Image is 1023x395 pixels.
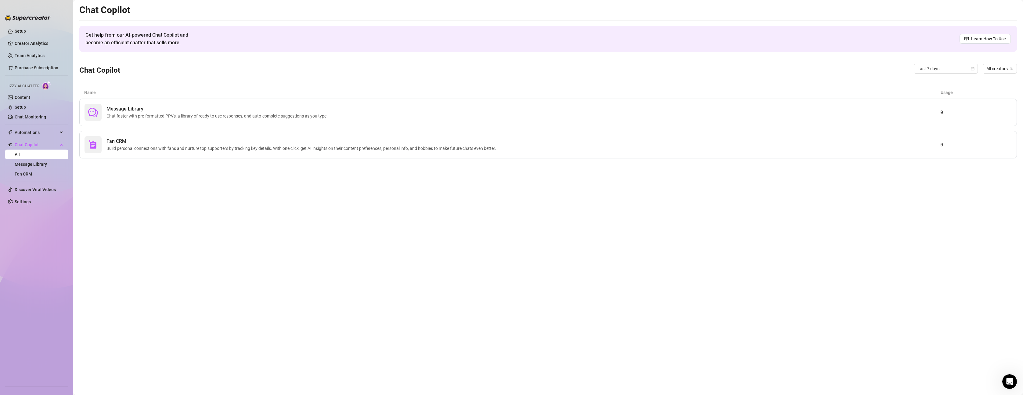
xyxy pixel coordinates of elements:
[971,35,1006,42] span: Learn How To Use
[79,66,120,75] h3: Chat Copilot
[15,53,45,58] a: Team Analytics
[940,109,1012,116] article: 0
[960,34,1011,44] a: Learn How To Use
[986,64,1013,73] span: All creators
[5,15,51,21] img: logo-BBDzfeDw.svg
[106,138,499,145] span: Fan CRM
[964,37,969,41] span: read
[941,89,1012,96] article: Usage
[15,172,32,176] a: Fan CRM
[1010,67,1014,71] span: team
[79,4,1017,16] h2: Chat Copilot
[971,67,974,71] span: calendar
[15,162,47,167] a: Message Library
[917,64,974,73] span: Last 7 days
[15,29,26,34] a: Setup
[88,107,98,117] span: comment
[940,141,1012,148] article: 0
[15,95,30,100] a: Content
[15,38,63,48] a: Creator Analytics
[8,130,13,135] span: thunderbolt
[84,89,941,96] article: Name
[15,63,63,73] a: Purchase Subscription
[15,140,58,150] span: Chat Copilot
[15,128,58,137] span: Automations
[15,105,26,110] a: Setup
[85,31,203,46] span: Get help from our AI-powered Chat Copilot and become an efficient chatter that sells more.
[9,83,39,89] span: Izzy AI Chatter
[88,140,98,150] img: svg%3e
[15,152,20,157] a: All
[106,145,499,152] span: Build personal connections with fans and nurture top supporters by tracking key details. With one...
[106,105,330,113] span: Message Library
[106,113,330,119] span: Chat faster with pre-formatted PPVs, a library of ready to use responses, and auto-complete sugge...
[15,114,46,119] a: Chat Monitoring
[8,143,12,147] img: Chat Copilot
[42,81,51,90] img: AI Chatter
[15,187,56,192] a: Discover Viral Videos
[15,199,31,204] a: Settings
[1002,374,1017,389] iframe: Intercom live chat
